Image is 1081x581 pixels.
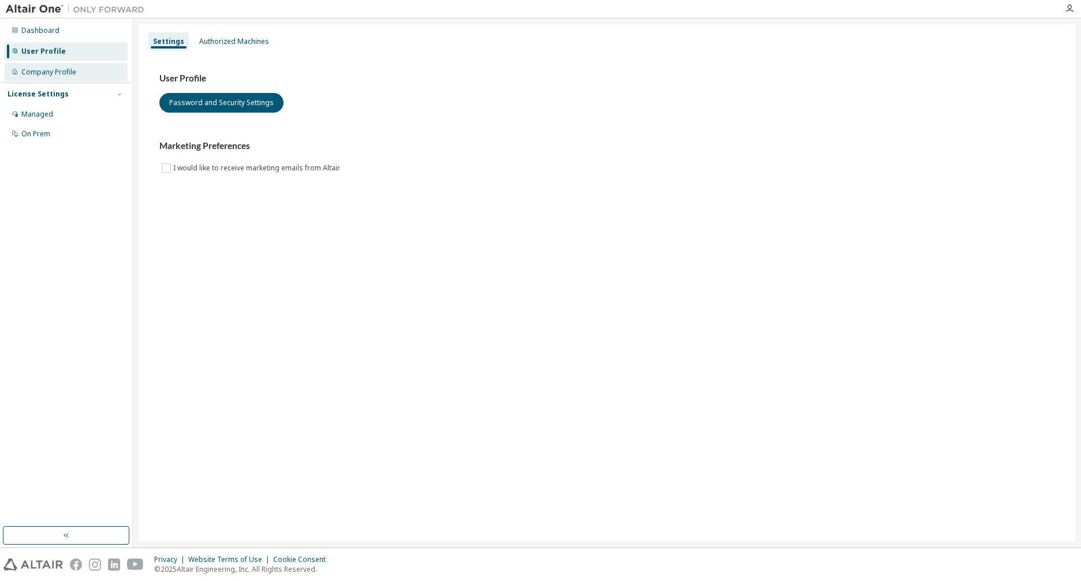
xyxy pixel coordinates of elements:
label: I would like to receive marketing emails from Altair [173,161,342,175]
div: On Prem [21,129,50,139]
div: License Settings [8,90,69,99]
img: youtube.svg [127,558,144,571]
div: Privacy [154,555,188,564]
img: linkedin.svg [108,558,120,571]
h3: Marketing Preferences [159,140,1054,152]
div: Website Terms of Use [188,555,273,564]
div: Cookie Consent [273,555,333,564]
div: Authorized Machines [199,37,269,46]
div: Managed [21,110,53,119]
button: Password and Security Settings [159,93,284,113]
div: Dashboard [21,26,59,35]
div: User Profile [21,47,66,56]
div: Settings [153,37,184,46]
h3: User Profile [159,73,1054,84]
img: facebook.svg [70,558,82,571]
img: instagram.svg [89,558,101,571]
div: Company Profile [21,68,76,77]
img: Altair One [6,3,150,15]
img: altair_logo.svg [3,558,63,571]
p: © 2025 Altair Engineering, Inc. All Rights Reserved. [154,564,333,574]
